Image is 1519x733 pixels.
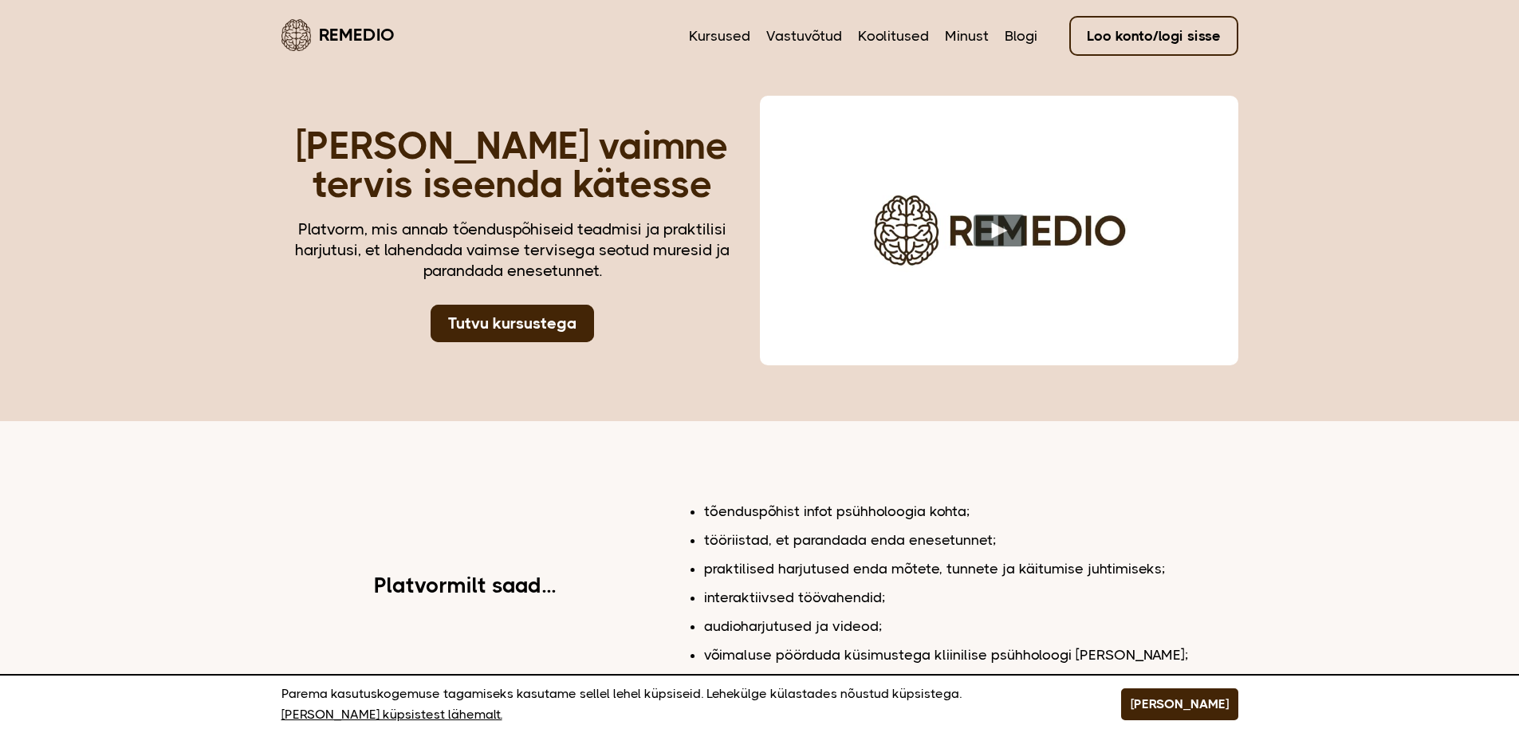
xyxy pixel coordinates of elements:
[1005,26,1037,46] a: Blogi
[281,684,1081,725] p: Parema kasutuskogemuse tagamiseks kasutame sellel lehel küpsiseid. Lehekülge külastades nõustud k...
[281,19,311,51] img: Remedio logo
[973,215,1025,246] button: Play video
[704,616,1238,636] li: audioharjutused ja videod;
[1069,16,1238,56] a: Loo konto/logi sisse
[431,305,594,342] a: Tutvu kursustega
[766,26,842,46] a: Vastuvõtud
[945,26,989,46] a: Minust
[704,558,1238,579] li: praktilised harjutused enda mõtete, tunnete ja käitumise juhtimiseks;
[1121,688,1238,720] button: [PERSON_NAME]
[704,673,1238,694] li: [PERSON_NAME] ja videomaterjali.
[281,16,395,53] a: Remedio
[704,501,1238,522] li: tõenduspõhist infot psühholoogia kohta;
[689,26,750,46] a: Kursused
[281,127,744,203] h1: [PERSON_NAME] vaimne tervis iseenda kätesse
[704,644,1238,665] li: võimaluse pöörduda küsimustega kliinilise psühholoogi [PERSON_NAME];
[704,587,1238,608] li: interaktiivsed töövahendid;
[704,530,1238,550] li: tööriistad, et parandada enda enesetunnet;
[281,219,744,282] div: Platvorm, mis annab tõenduspõhiseid teadmisi ja praktilisi harjutusi, et lahendada vaimse tervise...
[858,26,929,46] a: Koolitused
[281,704,502,725] a: [PERSON_NAME] küpsistest lähemalt.
[374,575,556,596] h2: Platvormilt saad...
